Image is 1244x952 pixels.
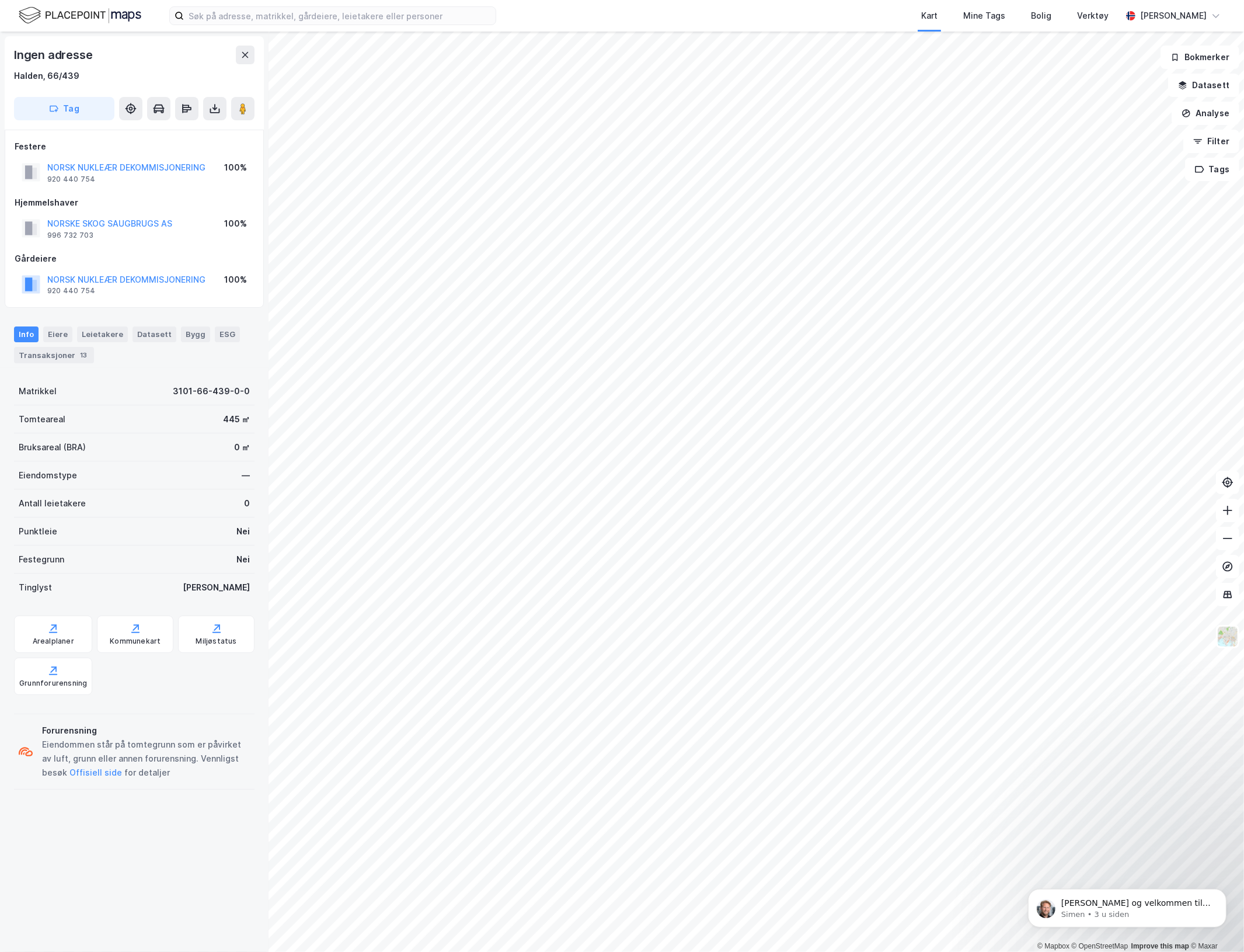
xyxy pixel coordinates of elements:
div: Info [14,326,39,342]
div: Forurensning [42,724,250,738]
div: Bygg [181,326,210,342]
div: 13 [78,349,89,361]
div: Verktøy [1077,9,1109,23]
div: Punktleie [19,524,57,538]
div: Datasett [133,326,176,342]
div: Tinglyst [19,581,52,595]
div: 100% [224,217,247,231]
button: Analyse [1172,102,1239,125]
div: 3101-66-439-0-0 [173,384,250,398]
div: Transaksjoner [14,347,94,363]
button: Filter [1183,130,1239,153]
div: Nei [236,553,250,567]
div: Festere [15,140,254,154]
div: [PERSON_NAME] [1140,9,1207,23]
div: Grunnforurensning [19,679,87,688]
div: ESG [215,326,240,342]
div: Antall leietakere [19,496,86,510]
div: Festegrunn [19,553,64,567]
div: Matrikkel [19,384,57,398]
div: 445 ㎡ [223,412,250,426]
iframe: Intercom notifications melding [1010,864,1244,946]
div: Nei [236,524,250,538]
div: 0 ㎡ [234,440,250,454]
div: — [242,468,250,482]
div: Eiendomstype [19,468,77,482]
div: Ingen adresse [14,46,95,64]
button: Tag [14,97,114,120]
div: Kommunekart [110,637,161,646]
img: Z [1217,626,1239,648]
div: Kart [921,9,938,23]
img: logo.f888ab2527a4732fd821a326f86c7f29.svg [19,5,141,26]
div: Miljøstatus [196,637,237,646]
div: Hjemmelshaver [15,196,254,210]
div: 920 440 754 [47,286,95,296]
a: OpenStreetMap [1072,942,1128,950]
div: Tomteareal [19,412,65,426]
div: Eiendommen står på tomtegrunn som er påvirket av luft, grunn eller annen forurensning. Vennligst ... [42,738,250,780]
div: Bruksareal (BRA) [19,440,86,454]
div: 996 732 703 [47,231,93,240]
div: 920 440 754 [47,175,95,184]
div: Leietakere [77,326,128,342]
a: Improve this map [1131,942,1189,950]
button: Bokmerker [1161,46,1239,69]
a: Mapbox [1037,942,1069,950]
div: Mine Tags [963,9,1005,23]
div: 100% [224,273,247,287]
div: Arealplaner [33,637,74,646]
button: Tags [1185,158,1239,181]
div: Eiere [43,326,72,342]
div: Bolig [1031,9,1051,23]
button: Datasett [1168,74,1239,97]
input: Søk på adresse, matrikkel, gårdeiere, leietakere eller personer [184,7,496,25]
div: [PERSON_NAME] [183,581,250,595]
div: 0 [244,496,250,510]
div: Halden, 66/439 [14,69,79,83]
div: Gårdeiere [15,252,254,266]
div: 100% [224,161,247,175]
